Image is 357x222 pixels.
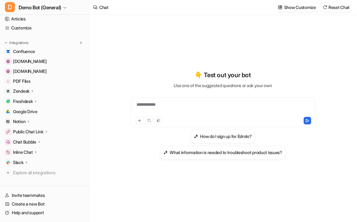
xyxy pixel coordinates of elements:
[2,47,87,56] a: ConfluenceConfluence
[6,60,10,63] img: www.airbnb.com
[2,107,87,116] a: Google DriveGoogle Drive
[2,200,87,208] a: Create a new Bot
[2,67,87,76] a: www.atlassian.com[DOMAIN_NAME]
[6,89,10,93] img: Zendesk
[13,159,24,166] p: Slack
[9,40,29,45] p: Integrations
[13,58,47,64] span: [DOMAIN_NAME]
[6,120,10,123] img: Notion
[276,3,319,12] button: Show Customize
[321,3,352,12] button: Reset Chat
[6,110,10,113] img: Google Drive
[170,149,282,156] h3: What information is needed to troubleshoot product issues?
[6,150,10,154] img: Inline Chat
[13,139,36,145] p: Chat Bubble
[13,68,47,74] span: [DOMAIN_NAME]
[13,118,25,125] p: Notion
[163,150,168,155] img: What information is needed to troubleshoot product issues?
[2,208,87,217] a: Help and support
[194,134,198,139] img: How do I sign up for Edrolo?
[190,130,255,143] button: How do I sign up for Edrolo?How do I sign up for Edrolo?
[2,24,87,32] a: Customize
[200,133,252,140] h3: How do I sign up for Edrolo?
[6,140,10,144] img: Chat Bubble
[278,5,282,10] img: customize
[19,3,61,12] span: Demo Bot (General)
[195,70,251,80] p: 👇 Test out your bot
[4,41,8,45] img: expand menu
[13,168,84,178] span: Explore all integrations
[6,130,10,134] img: Public Chat Link
[13,98,33,104] p: Freshdesk
[160,146,286,159] button: What information is needed to troubleshoot product issues?What information is needed to troublesh...
[2,15,87,23] a: Articles
[2,77,87,86] a: PDF FilesPDF Files
[2,168,87,177] a: Explore all integrations
[5,170,11,176] img: explore all integrations
[6,50,10,53] img: Confluence
[6,69,10,73] img: www.atlassian.com
[2,57,87,66] a: www.airbnb.com[DOMAIN_NAME]
[6,161,10,164] img: Slack
[13,48,35,55] span: Confluence
[13,109,38,115] span: Google Drive
[2,191,87,200] a: Invite teammates
[13,129,43,135] p: Public Chat Link
[5,2,15,12] span: D
[13,78,30,84] span: PDF Files
[6,100,10,103] img: Freshdesk
[79,41,83,45] img: menu_add.svg
[13,149,33,155] p: Inline Chat
[323,5,327,10] img: reset
[284,4,316,11] p: Show Customize
[2,40,30,46] button: Integrations
[174,82,272,89] p: Use one of the suggested questions or ask your own
[99,4,109,11] div: Chat
[13,88,29,94] p: Zendesk
[6,79,10,83] img: PDF Files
